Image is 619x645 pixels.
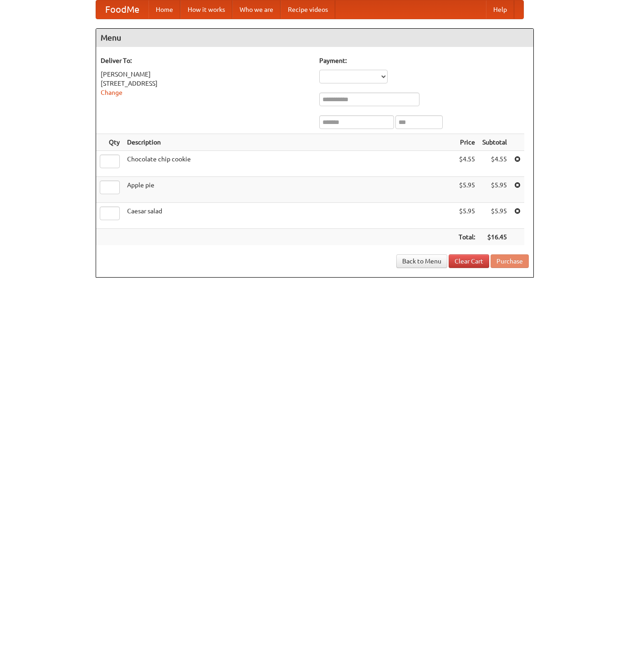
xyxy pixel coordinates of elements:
[123,177,455,203] td: Apple pie
[449,254,489,268] a: Clear Cart
[455,151,479,177] td: $4.55
[101,70,310,79] div: [PERSON_NAME]
[491,254,529,268] button: Purchase
[455,177,479,203] td: $5.95
[148,0,180,19] a: Home
[101,89,123,96] a: Change
[455,203,479,229] td: $5.95
[319,56,529,65] h5: Payment:
[101,56,310,65] h5: Deliver To:
[479,203,511,229] td: $5.95
[455,134,479,151] th: Price
[123,151,455,177] td: Chocolate chip cookie
[96,29,533,47] h4: Menu
[101,79,310,88] div: [STREET_ADDRESS]
[232,0,281,19] a: Who we are
[281,0,335,19] a: Recipe videos
[455,229,479,246] th: Total:
[479,177,511,203] td: $5.95
[96,0,148,19] a: FoodMe
[96,134,123,151] th: Qty
[396,254,447,268] a: Back to Menu
[486,0,514,19] a: Help
[479,134,511,151] th: Subtotal
[479,229,511,246] th: $16.45
[123,203,455,229] td: Caesar salad
[123,134,455,151] th: Description
[479,151,511,177] td: $4.55
[180,0,232,19] a: How it works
